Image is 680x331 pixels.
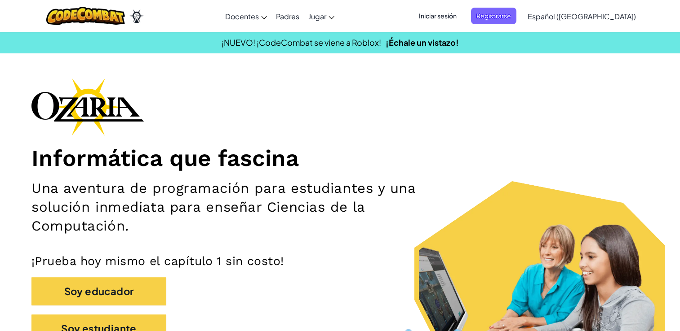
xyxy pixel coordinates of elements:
[129,9,144,23] img: Ozaria
[31,277,166,305] button: Soy educador
[271,4,304,28] a: Padres
[413,8,462,24] button: Iniciar sesión
[31,253,649,268] p: ¡Prueba hoy mismo el capítulo 1 sin costo!
[225,12,259,21] span: Docentes
[386,37,459,48] a: ¡Échale un vistazo!
[308,12,326,21] span: Jugar
[304,4,339,28] a: Jugar
[528,12,636,21] span: Español ([GEOGRAPHIC_DATA])
[471,8,516,24] button: Registrarse
[46,7,125,25] img: CodeCombat logo
[221,4,271,28] a: Docentes
[523,4,640,28] a: Español ([GEOGRAPHIC_DATA])
[31,78,144,135] img: Ozaria branding logo
[31,179,445,235] h2: Una aventura de programación para estudiantes y una solución inmediata para enseñar Ciencias de l...
[31,144,649,172] h1: Informática que fascina
[222,37,381,48] span: ¡NUEVO! ¡CodeCombat se viene a Roblox!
